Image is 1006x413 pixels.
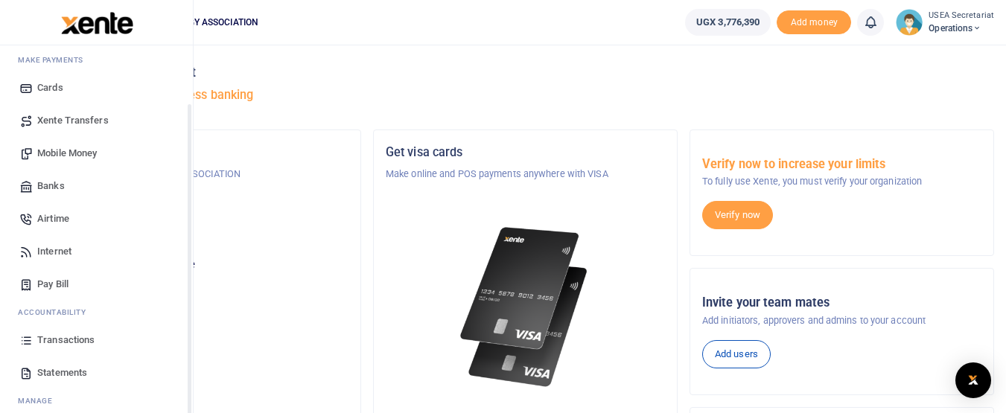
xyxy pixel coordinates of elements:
[57,88,994,103] h5: Welcome to better business banking
[685,9,771,36] a: UGX 3,776,390
[69,167,348,182] p: UGANDA SOLAR ENERGY ASSOCIATION
[37,113,109,128] span: Xente Transfers
[12,324,181,356] a: Transactions
[12,48,181,71] li: M
[69,202,348,217] h5: Account
[702,340,771,368] a: Add users
[12,268,181,301] a: Pay Bill
[60,16,133,28] a: logo-small logo-large logo-large
[12,170,181,202] a: Banks
[69,225,348,240] p: Operations
[37,146,97,161] span: Mobile Money
[57,64,994,80] h4: Hello USEA Secretariat
[386,145,665,160] h5: Get visa cards
[702,313,981,328] p: Add initiators, approvers and admins to your account
[37,277,69,292] span: Pay Bill
[696,15,760,30] span: UGX 3,776,390
[12,202,181,235] a: Airtime
[12,104,181,137] a: Xente Transfers
[25,395,53,406] span: anage
[12,301,181,324] li: Ac
[929,10,994,22] small: USEA Secretariat
[955,362,991,398] div: Open Intercom Messenger
[37,179,65,193] span: Banks
[37,333,95,348] span: Transactions
[12,235,181,268] a: Internet
[929,22,994,35] span: Operations
[777,10,851,35] span: Add money
[25,54,83,65] span: ake Payments
[12,389,181,412] li: M
[69,257,348,272] p: Your current account balance
[37,244,71,259] span: Internet
[702,295,981,310] h5: Invite your team mates
[37,80,63,95] span: Cards
[37,365,87,380] span: Statements
[12,137,181,170] a: Mobile Money
[37,211,69,226] span: Airtime
[69,145,348,160] h5: Organization
[702,157,981,172] h5: Verify now to increase your limits
[777,16,851,27] a: Add money
[702,201,773,229] a: Verify now
[69,276,348,291] h5: UGX 3,776,390
[702,174,981,189] p: To fully use Xente, you must verify your organization
[386,167,665,182] p: Make online and POS payments anywhere with VISA
[29,307,86,318] span: countability
[777,10,851,35] li: Toup your wallet
[12,71,181,104] a: Cards
[456,217,596,397] img: xente-_physical_cards.png
[12,356,181,389] a: Statements
[896,9,923,36] img: profile-user
[61,12,133,34] img: logo-large
[896,9,994,36] a: profile-user USEA Secretariat Operations
[679,9,777,36] li: Wallet ballance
